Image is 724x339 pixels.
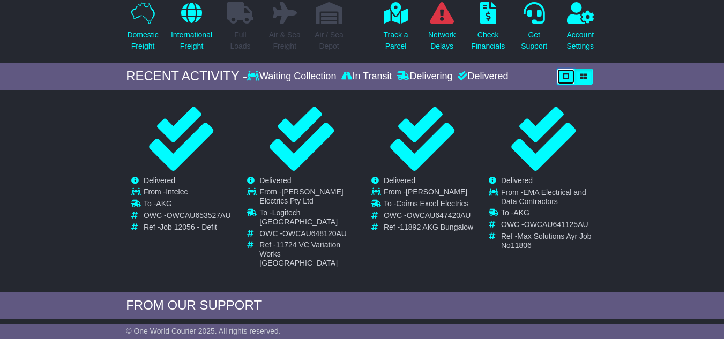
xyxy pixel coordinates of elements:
[259,187,343,205] span: [PERSON_NAME] Electrics Pty Ltd
[259,176,291,185] span: Delivered
[126,298,598,313] div: FROM OUR SUPPORT
[501,208,598,220] td: To -
[394,71,455,82] div: Delivering
[259,240,340,267] span: 11724 VC Variation Works [GEOGRAPHIC_DATA]
[521,29,547,52] p: Get Support
[259,229,356,241] td: OWC -
[126,327,281,335] span: © One World Courier 2025. All rights reserved.
[396,199,468,208] span: Cairns Excel Electrics
[384,211,473,223] td: OWC -
[400,223,473,231] span: 11892 AKG Bungalow
[247,71,339,82] div: Waiting Collection
[339,71,394,82] div: In Transit
[501,176,533,185] span: Delivered
[501,187,586,205] span: EMA Electrical and Data Contractors
[227,29,253,52] p: Full Loads
[384,223,473,232] td: Ref -
[259,208,356,229] td: To -
[144,211,231,223] td: OWC -
[407,211,471,220] span: OWCAU647420AU
[383,2,408,58] a: Track aParcel
[384,176,415,185] span: Delivered
[259,208,338,226] span: Logitech [GEOGRAPHIC_DATA]
[127,29,158,52] p: Domestic Freight
[144,223,231,232] td: Ref -
[171,29,212,52] p: International Freight
[520,2,548,58] a: GetSupport
[144,187,231,199] td: From -
[524,220,588,229] span: OWCAU641125AU
[471,2,505,58] a: CheckFinancials
[126,69,247,84] div: RECENT ACTIVITY -
[259,187,356,208] td: From -
[166,187,188,196] span: Intelec
[501,232,598,250] td: Ref -
[282,229,347,238] span: OWCAU648120AU
[167,211,231,220] span: OWCAU653527AU
[160,223,217,231] span: Job 12056 - Defit
[566,29,594,52] p: Account Settings
[384,199,473,211] td: To -
[406,187,467,196] span: [PERSON_NAME]
[513,208,529,217] span: AKG
[428,29,456,52] p: Network Delays
[126,2,159,58] a: DomesticFreight
[259,240,356,267] td: Ref -
[384,187,473,199] td: From -
[170,2,213,58] a: InternationalFreight
[269,29,301,52] p: Air & Sea Freight
[156,199,172,208] span: AKG
[144,176,175,185] span: Delivered
[383,29,408,52] p: Track a Parcel
[144,199,231,211] td: To -
[315,29,344,52] p: Air / Sea Depot
[455,71,508,82] div: Delivered
[566,2,594,58] a: AccountSettings
[471,29,505,52] p: Check Financials
[428,2,456,58] a: NetworkDelays
[501,220,598,232] td: OWC -
[501,232,592,250] span: Max Solutions Ayr Job No11806
[501,187,598,208] td: From -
